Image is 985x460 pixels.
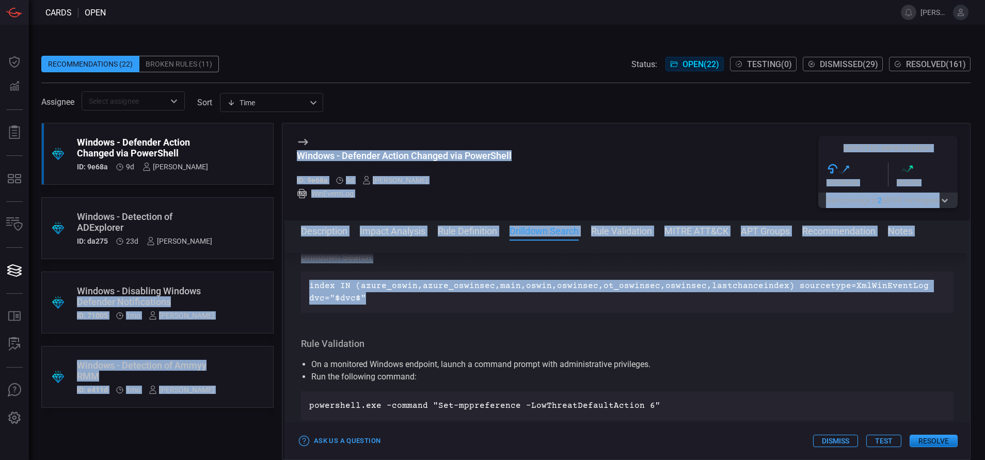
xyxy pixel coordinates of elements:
[77,137,208,158] div: Windows - Defender Action Changed via PowerShell
[362,176,428,184] div: [PERSON_NAME]
[682,59,719,69] span: Open ( 22 )
[827,179,888,186] div: Coverage
[878,196,882,204] span: 2
[2,378,27,403] button: Ask Us A Question
[813,435,858,447] button: Dismiss
[77,386,108,394] h5: ID: e411d
[665,57,724,71] button: Open(22)
[147,237,212,245] div: [PERSON_NAME]
[866,435,901,447] button: Test
[889,57,971,71] button: Resolved(161)
[360,224,425,236] button: Impact Analysis
[126,311,140,320] span: Aug 03, 2025 11:41 AM
[77,211,212,233] div: Windows - Detection of ADExplorer
[2,166,27,191] button: MITRE - Detection Posture
[126,237,138,245] span: Aug 10, 2025 9:09 AM
[45,8,72,18] span: Cards
[77,163,108,171] h5: ID: 9e68a
[301,224,347,236] button: Description
[888,224,913,236] button: Notes
[730,57,797,71] button: Testing(0)
[820,59,878,69] span: Dismissed ( 29 )
[2,50,27,74] button: Dashboard
[802,224,876,236] button: Recommendation
[149,311,214,320] div: [PERSON_NAME]
[197,98,212,107] label: sort
[906,59,966,69] span: Resolved ( 161 )
[818,193,958,208] button: Gaincoverage in2MITRE techniques
[77,285,214,307] div: Windows - Disabling Windows Defender Notifications
[41,97,74,107] span: Assignee
[747,59,792,69] span: Testing ( 0 )
[897,179,958,186] div: Health
[438,224,497,236] button: Rule Definition
[631,59,657,69] span: Status:
[77,311,108,320] h5: ID: 71005
[2,74,27,99] button: Detections
[126,386,140,394] span: Jul 27, 2025 10:12 AM
[2,304,27,329] button: Rule Catalog
[297,176,328,184] h5: ID: 9e68a
[41,56,139,72] div: Recommendations (22)
[664,224,728,236] button: MITRE ATT&CK
[311,371,943,383] li: Run the following command:
[85,94,165,107] input: Select assignee
[309,400,945,412] p: powershell.exe -command "Set-mppreference -LowThreatDefaultAction 6"
[301,338,954,350] h3: Rule Validation
[2,332,27,357] button: ALERT ANALYSIS
[818,144,958,152] h5: Expected Improvement
[920,8,949,17] span: [PERSON_NAME].[PERSON_NAME]
[346,176,354,184] span: Aug 24, 2025 8:50 AM
[741,224,790,236] button: APT Groups
[142,163,208,171] div: [PERSON_NAME]
[227,98,307,108] div: Time
[297,188,512,199] div: WinEventLog
[510,224,579,236] button: Drilldown Search
[77,237,108,245] h5: ID: da275
[2,120,27,145] button: Reports
[2,406,27,431] button: Preferences
[297,433,383,449] button: Ask Us a Question
[309,280,945,305] p: index IN (azure_oswin,azure_oswinsec,main,oswin,oswinsec,ot_oswinsec,oswinsec,lastchanceindex) so...
[591,224,652,236] button: Rule Validation
[2,212,27,237] button: Inventory
[149,386,214,394] div: [PERSON_NAME]
[167,94,181,108] button: Open
[77,360,214,382] div: Windows - Detection of Ammyy RMM
[139,56,219,72] div: Broken Rules (11)
[803,57,883,71] button: Dismissed(29)
[85,8,106,18] span: open
[311,358,943,371] li: On a monitored Windows endpoint, launch a command prompt with administrative privileges.
[126,163,134,171] span: Aug 24, 2025 8:50 AM
[2,258,27,283] button: Cards
[297,150,512,161] div: Windows - Defender Action Changed via PowerShell
[910,435,958,447] button: Resolve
